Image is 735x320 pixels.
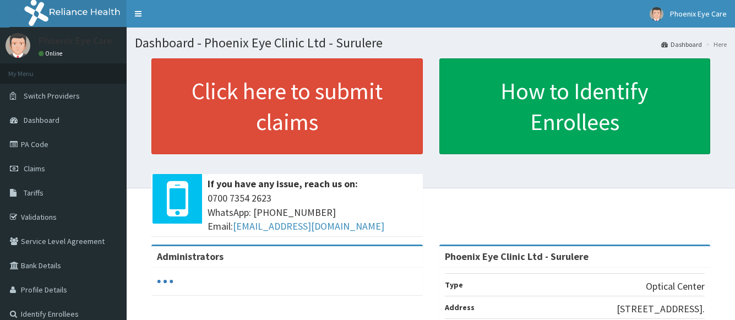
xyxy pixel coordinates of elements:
p: Phoenix Eye Care [39,36,112,46]
img: User Image [6,33,30,58]
span: Tariffs [24,188,43,198]
a: Dashboard [661,40,702,49]
strong: Phoenix Eye Clinic Ltd - Surulere [445,250,589,263]
p: [STREET_ADDRESS]. [617,302,705,316]
b: Address [445,302,475,312]
h1: Dashboard - Phoenix Eye Clinic Ltd - Surulere [135,36,727,50]
b: Type [445,280,463,290]
a: How to Identify Enrollees [439,58,711,154]
b: If you have any issue, reach us on: [208,177,358,190]
svg: audio-loading [157,273,173,290]
span: Claims [24,164,45,173]
span: Phoenix Eye Care [670,9,727,19]
span: Dashboard [24,115,59,125]
span: Switch Providers [24,91,80,101]
a: Online [39,50,65,57]
li: Here [703,40,727,49]
span: 0700 7354 2623 WhatsApp: [PHONE_NUMBER] Email: [208,191,417,234]
b: Administrators [157,250,224,263]
a: Click here to submit claims [151,58,423,154]
a: [EMAIL_ADDRESS][DOMAIN_NAME] [233,220,384,232]
p: Optical Center [646,279,705,294]
img: User Image [650,7,663,21]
